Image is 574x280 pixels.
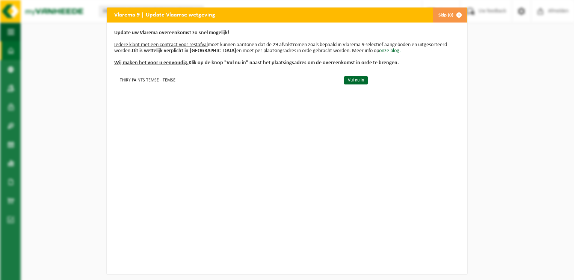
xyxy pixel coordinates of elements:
h2: Vlarema 9 | Update Vlaamse wetgeving [107,8,223,22]
u: Wij maken het voor u eenvoudig. [114,60,189,66]
b: Update uw Vlarema overeenkomst zo snel mogelijk! [114,30,230,36]
b: Klik op de knop "Vul nu in" naast het plaatsingsadres om de overeenkomst in orde te brengen. [114,60,399,66]
b: Dit is wettelijk verplicht in [GEOGRAPHIC_DATA] [132,48,236,54]
a: Vul nu in [344,76,368,84]
td: THIRY PAINTS TEMSE - TEMSE [114,74,338,86]
a: onze blog. [379,48,401,54]
p: moet kunnen aantonen dat de 29 afvalstromen zoals bepaald in Vlarema 9 selectief aangeboden en ui... [114,30,460,66]
u: Iedere klant met een contract voor restafval [114,42,208,48]
button: Skip (0) [432,8,467,23]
